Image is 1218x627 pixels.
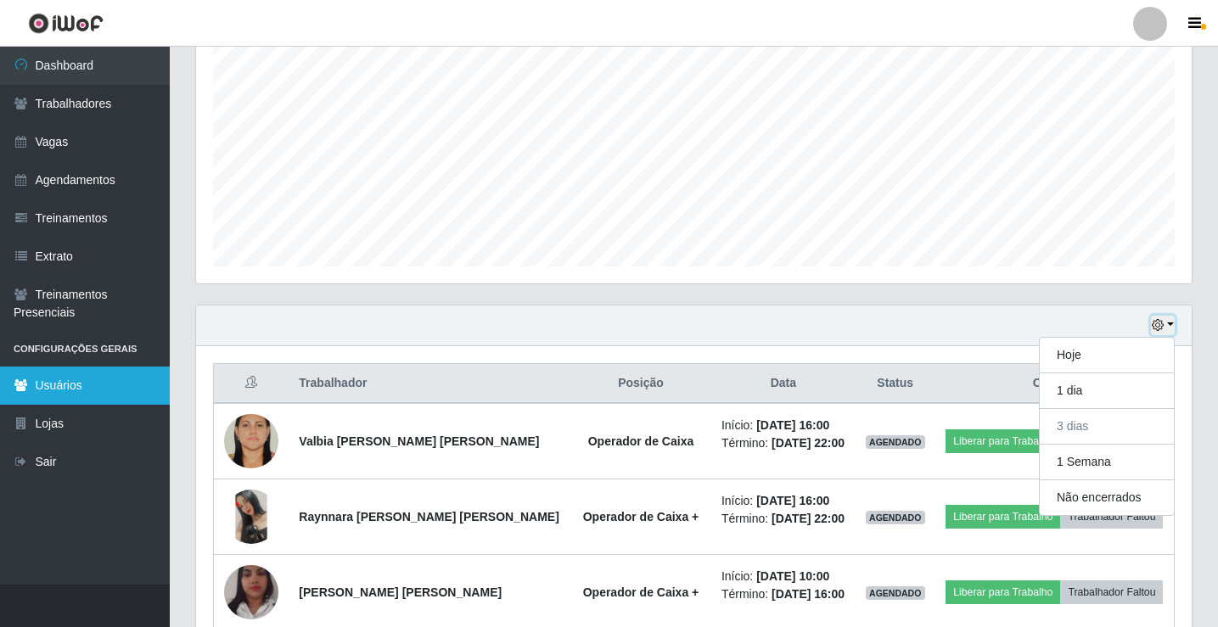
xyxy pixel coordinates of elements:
time: [DATE] 16:00 [772,587,845,601]
button: 1 Semana [1040,445,1174,480]
th: Posição [570,364,711,404]
th: Data [711,364,856,404]
th: Status [856,364,935,404]
span: AGENDADO [866,586,925,600]
li: Início: [721,568,845,585]
button: Trabalhador Faltou [1060,505,1163,529]
strong: Valbia [PERSON_NAME] [PERSON_NAME] [299,434,539,448]
button: Liberar para Trabalho [946,505,1060,529]
time: [DATE] 16:00 [756,418,829,432]
button: 3 dias [1040,409,1174,445]
span: AGENDADO [866,511,925,524]
button: Liberar para Trabalho [946,580,1060,604]
li: Início: [721,492,845,510]
button: Trabalhador Faltou [1060,580,1163,604]
time: [DATE] 22:00 [772,436,845,450]
time: [DATE] 16:00 [756,494,829,507]
time: [DATE] 22:00 [772,512,845,525]
strong: Operador de Caixa + [583,510,699,523]
li: Término: [721,434,845,452]
strong: [PERSON_NAME] [PERSON_NAME] [299,585,502,599]
li: Término: [721,510,845,528]
time: [DATE] 10:00 [756,569,829,583]
span: AGENDADO [866,435,925,449]
button: Não encerrados [1040,480,1174,515]
button: 1 dia [1040,373,1174,409]
th: Opções [935,364,1175,404]
strong: Raynnara [PERSON_NAME] [PERSON_NAME] [299,510,559,523]
li: Início: [721,417,845,434]
button: Hoje [1040,338,1174,373]
th: Trabalhador [289,364,570,404]
img: 1730588148505.jpeg [224,490,278,544]
img: CoreUI Logo [28,13,104,34]
strong: Operador de Caixa + [583,585,699,599]
img: 1693145473232.jpeg [224,400,278,481]
li: Término: [721,585,845,603]
strong: Operador de Caixa [588,434,694,448]
button: Liberar para Trabalho [946,429,1060,453]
